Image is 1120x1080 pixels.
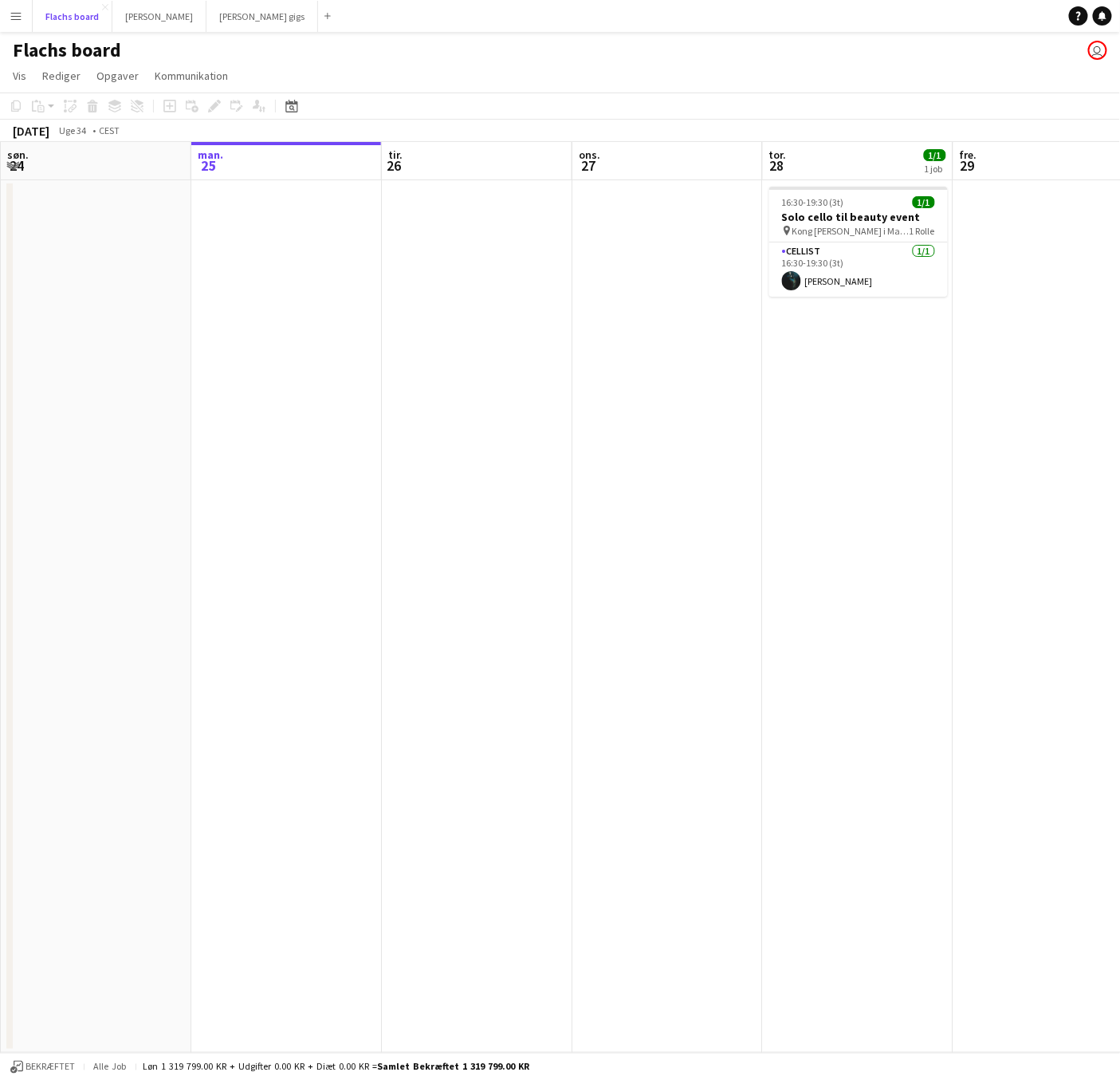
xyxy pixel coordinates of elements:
[579,148,600,162] span: ons.
[910,225,935,237] span: 1 Rolle
[13,123,49,139] div: [DATE]
[782,196,844,208] span: 16:30-19:30 (3t)
[792,225,910,237] span: Kong [PERSON_NAME] i Magasin på Kongens Nytorv
[960,148,977,162] span: fre.
[377,1061,529,1073] span: Samlet bekræftet 1 319 799.00 KR
[913,196,935,208] span: 1/1
[99,124,120,136] div: CEST
[925,163,945,175] div: 1 job
[33,1,112,32] button: Flachs board
[7,148,29,162] span: søn.
[8,1058,77,1076] button: Bekræftet
[13,38,121,62] h1: Flachs board
[195,156,223,175] span: 25
[1088,41,1107,60] app-user-avatar: Frederik Flach
[53,124,92,136] span: Uge 34
[388,148,403,162] span: tir.
[769,148,787,162] span: tor.
[155,69,228,83] span: Kommunikation
[90,65,145,86] a: Opgaver
[924,149,946,161] span: 1/1
[6,65,33,86] a: Vis
[767,156,787,175] span: 28
[13,69,26,83] span: Vis
[26,1062,75,1073] span: Bekræftet
[386,156,403,175] span: 26
[143,1061,529,1073] div: Løn 1 319 799.00 KR + Udgifter 0.00 KR + Diæt 0.00 KR =
[148,65,234,86] a: Kommunikation
[36,65,87,86] a: Rediger
[96,69,139,83] span: Opgaver
[112,1,206,32] button: [PERSON_NAME]
[769,187,948,297] app-job-card: 16:30-19:30 (3t)1/1Solo cello til beauty event Kong [PERSON_NAME] i Magasin på Kongens Nytorv1 Ro...
[769,210,948,224] h3: Solo cello til beauty event
[91,1061,129,1073] span: Alle job
[42,69,81,83] span: Rediger
[957,156,977,175] span: 29
[198,148,223,162] span: man.
[206,1,318,32] button: [PERSON_NAME] gigs
[5,156,29,175] span: 24
[769,242,948,297] app-card-role: Cellist1/116:30-19:30 (3t)[PERSON_NAME]
[576,156,600,175] span: 27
